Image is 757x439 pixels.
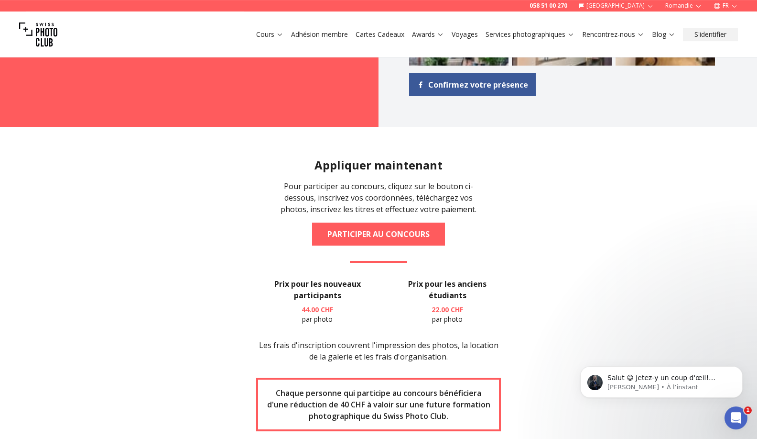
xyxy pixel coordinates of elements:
iframe: Intercom live chat [725,406,747,429]
h2: Appliquer maintenant [314,158,443,173]
p: Pour participer au concours, cliquez sur le bouton ci-dessous, inscrivez vos coordonnées, télécha... [271,180,486,215]
a: Adhésion membre [291,30,348,39]
a: Confirmez votre présence [409,73,536,96]
img: Swiss photo club [19,15,57,54]
span: CHF [321,305,333,314]
a: Rencontrez-nous [582,30,644,39]
a: 058 51 00 270 [530,2,567,10]
button: Awards [408,28,448,41]
span: 44.00 [302,305,319,314]
b: 22.00 CHF [432,305,463,314]
button: Cours [252,28,287,41]
p: par photo [256,305,379,324]
a: Services photographiques [486,30,574,39]
a: Cartes Cadeaux [356,30,404,39]
button: Voyages [448,28,482,41]
iframe: Intercom notifications message [566,346,757,413]
a: Voyages [452,30,478,39]
button: Rencontrez-nous [578,28,648,41]
button: Cartes Cadeaux [352,28,408,41]
h3: Prix pour les nouveaux participants [256,278,379,301]
span: Confirmez votre présence [428,79,528,90]
p: Chaque personne qui participe au concours bénéficiera d'une réduction de 40 CHF à valoir sur une ... [266,387,491,422]
a: Awards [412,30,444,39]
span: 1 [744,406,752,414]
h3: Prix pour les anciens étudiants [394,278,501,301]
a: PARTICIPER AU CONCOURS [312,223,445,246]
button: Services photographiques [482,28,578,41]
p: par photo [394,305,501,324]
a: Cours [256,30,283,39]
p: Les frais d'inscription couvrent l'impression des photos, la location de la galerie et les frais ... [256,339,501,362]
button: Blog [648,28,679,41]
button: Adhésion membre [287,28,352,41]
a: Blog [652,30,675,39]
button: S'identifier [683,28,738,41]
